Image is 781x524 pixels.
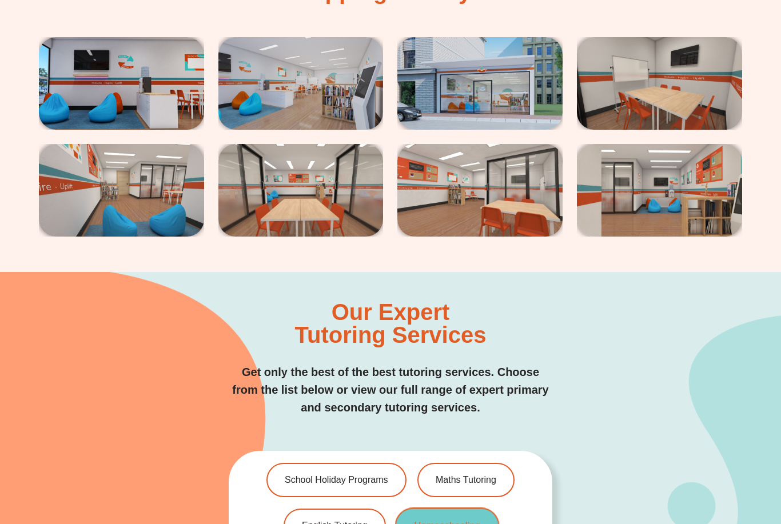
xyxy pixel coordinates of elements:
[266,463,407,497] a: School Holiday Programs
[285,475,388,485] span: School Holiday Programs
[585,395,781,524] iframe: Chat Widget
[295,301,487,346] h2: Our Expert Tutoring Services
[417,463,515,497] a: Maths Tutoring
[229,363,552,417] p: Get only the best of the best tutoring services. Choose from the list below or view our full rang...
[436,475,496,485] span: Maths Tutoring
